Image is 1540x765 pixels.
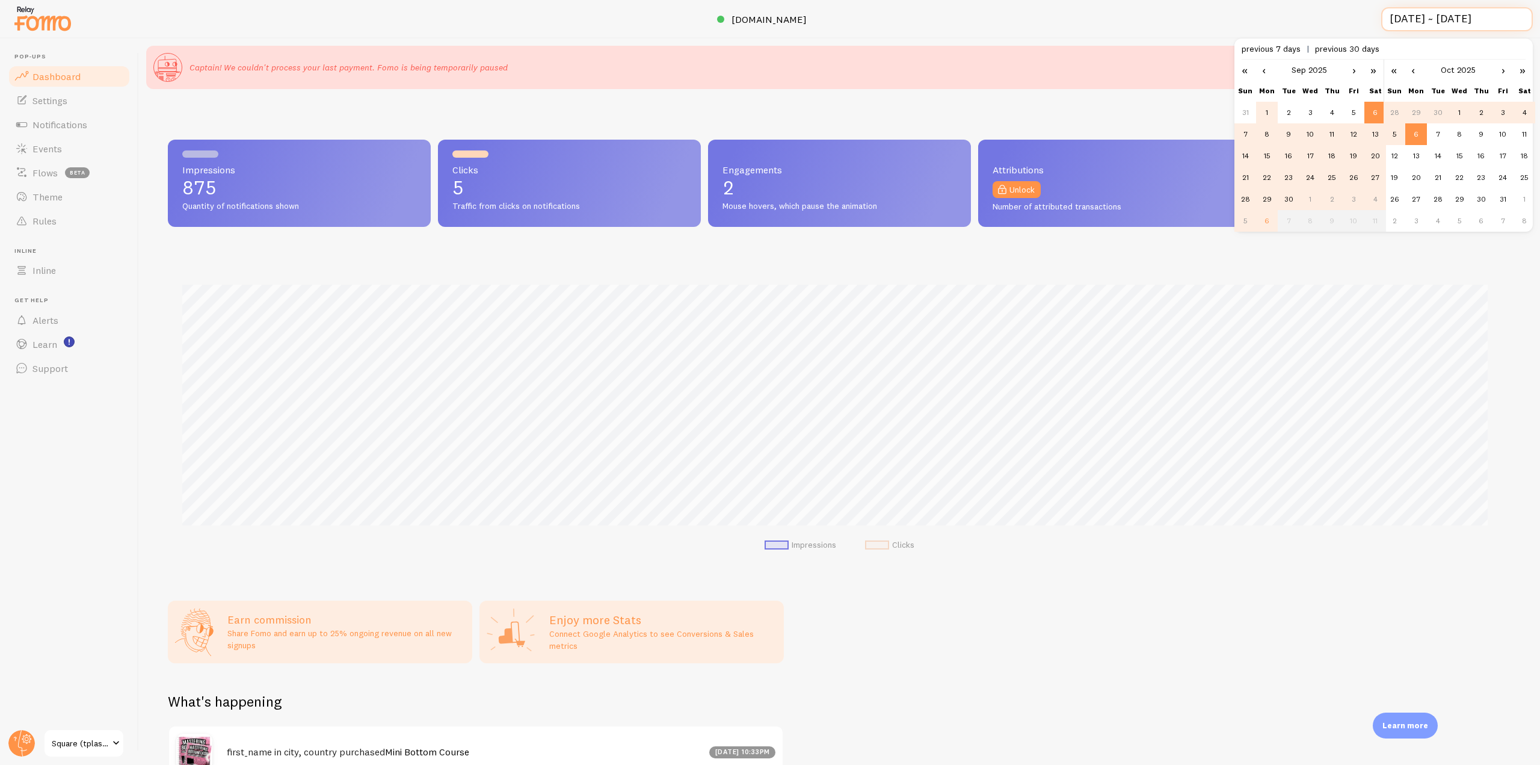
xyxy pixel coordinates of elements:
[1427,188,1449,210] td: 10/28/2025
[1470,188,1492,210] td: 10/30/2025
[1405,123,1427,145] td: 10/6/2025
[182,178,416,197] p: 875
[1449,167,1470,188] td: 10/22/2025
[32,70,81,82] span: Dashboard
[1299,188,1321,210] td: 10/1/2025
[1256,102,1278,123] td: 9/1/2025
[7,258,131,282] a: Inline
[1364,167,1386,188] td: 9/27/2025
[1427,167,1449,188] td: 10/21/2025
[32,94,67,107] span: Settings
[1299,80,1321,102] th: Wed
[722,178,956,197] p: 2
[14,297,131,305] span: Get Help
[1492,145,1514,167] td: 10/17/2025
[1382,720,1428,731] p: Learn more
[1343,210,1364,232] td: 10/10/2025
[722,201,956,212] span: Mouse hovers, which pause the animation
[1234,80,1256,102] th: Sun
[1514,210,1535,232] td: 11/8/2025
[7,356,131,380] a: Support
[1343,188,1364,210] td: 10/3/2025
[1278,210,1299,232] td: 10/7/2025
[1234,167,1256,188] td: 9/21/2025
[1299,123,1321,145] td: 9/10/2025
[1364,188,1386,210] td: 10/4/2025
[14,53,131,61] span: Pop-ups
[7,161,131,185] a: Flows beta
[32,119,87,131] span: Notifications
[7,88,131,113] a: Settings
[1256,80,1278,102] th: Mon
[1234,145,1256,167] td: 9/14/2025
[1384,123,1405,145] td: 10/5/2025
[32,362,68,374] span: Support
[1405,102,1427,123] td: 9/29/2025
[1514,188,1535,210] td: 11/1/2025
[1427,210,1449,232] td: 11/4/2025
[452,165,686,175] span: Clicks
[1470,210,1492,232] td: 11/6/2025
[452,201,686,212] span: Traffic from clicks on notifications
[1343,167,1364,188] td: 9/26/2025
[1514,123,1535,145] td: 10/11/2025
[1514,167,1535,188] td: 10/25/2025
[1234,210,1256,232] td: 10/5/2025
[1427,102,1449,123] td: 9/30/2025
[1278,80,1299,102] th: Tue
[1364,210,1386,232] td: 10/11/2025
[1256,188,1278,210] td: 9/29/2025
[709,746,775,758] div: [DATE] 10:33pm
[1364,102,1386,123] td: 9/6/2025
[13,3,73,34] img: fomo-relay-logo-orange.svg
[487,608,535,656] img: Google Analytics
[1492,102,1514,123] td: 10/3/2025
[32,264,56,276] span: Inline
[7,332,131,356] a: Learn
[993,202,1227,212] span: Number of attributed transactions
[1321,80,1343,102] th: Thu
[479,601,784,663] a: Enjoy more Stats Connect Google Analytics to see Conversions & Sales metrics
[549,612,777,628] h2: Enjoy more Stats
[1492,167,1514,188] td: 10/24/2025
[452,178,686,197] p: 5
[1470,145,1492,167] td: 10/16/2025
[1343,145,1364,167] td: 9/19/2025
[1234,123,1256,145] td: 9/7/2025
[1321,145,1343,167] td: 9/18/2025
[14,247,131,255] span: Inline
[1427,123,1449,145] td: 10/7/2025
[227,627,465,651] p: Share Fomo and earn up to 25% ongoing revenue on all new signups
[64,336,75,347] svg: <p>Watch New Feature Tutorials!</p>
[43,729,125,758] a: Square (tplashsupply)
[7,209,131,233] a: Rules
[65,167,90,178] span: beta
[1384,80,1405,102] th: Sun
[227,613,465,627] h3: Earn commission
[1449,210,1470,232] td: 11/5/2025
[189,61,508,73] p: Captain! We couldn't process your last payment. Fomo is being temporarily paused
[1449,102,1470,123] td: 10/1/2025
[1256,145,1278,167] td: 9/15/2025
[1449,123,1470,145] td: 10/8/2025
[1384,145,1405,167] td: 10/12/2025
[32,191,63,203] span: Theme
[1364,123,1386,145] td: 9/13/2025
[1492,80,1514,102] th: Fri
[1256,167,1278,188] td: 9/22/2025
[1299,102,1321,123] td: 9/3/2025
[549,628,777,652] p: Connect Google Analytics to see Conversions & Sales metrics
[1343,123,1364,145] td: 9/12/2025
[1373,713,1438,739] div: Learn more
[1321,188,1343,210] td: 10/2/2025
[1405,167,1427,188] td: 10/20/2025
[865,540,914,551] li: Clicks
[1278,188,1299,210] td: 9/30/2025
[1384,167,1405,188] td: 10/19/2025
[1321,210,1343,232] td: 10/9/2025
[1384,102,1405,123] td: 9/28/2025
[1343,102,1364,123] td: 9/5/2025
[32,215,57,227] span: Rules
[1364,80,1386,102] th: Sat
[182,201,416,212] span: Quantity of notifications shown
